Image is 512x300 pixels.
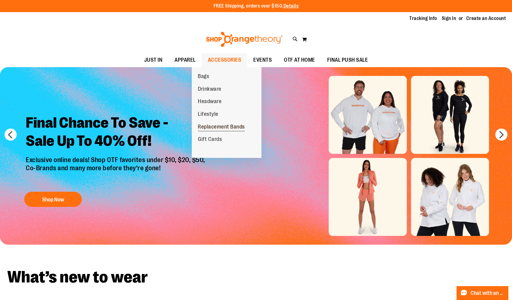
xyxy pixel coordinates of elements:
[192,121,251,133] a: Replacement Bands
[198,111,218,119] span: Lifestyle
[192,67,261,158] ul: ACCESSORIES
[21,156,211,186] p: Exclusive online deals! Shop OTF favorites under $10, $20, $50, Co-Brands and many more before th...
[247,53,278,67] a: EVENTS
[144,53,163,67] span: JUST IN
[175,53,196,67] span: APPAREL
[284,3,299,9] a: Details
[470,290,505,296] span: Chat with an Expert
[192,108,224,121] a: Lifestyle
[5,129,17,141] button: prev
[284,53,315,67] span: OTF AT HOME
[321,53,374,67] a: FINAL PUSH SALE
[192,95,228,108] a: Headware
[21,109,211,210] a: Final Chance To Save -Sale Up To 40% Off! Exclusive online deals! Shop OTF favorites under $10, $...
[192,83,228,96] a: Drinkware
[192,133,228,146] a: Gift Cards
[24,192,82,207] button: Shop Now
[466,15,506,22] a: Create an Account
[21,109,211,156] h2: Final Chance To Save - Sale Up To 40% Off!
[327,53,368,67] span: FINAL PUSH SALE
[457,286,509,300] button: Chat with an Expert
[7,269,505,285] h2: What’s new to wear
[198,124,245,131] span: Replacement Bands
[198,136,222,144] span: Gift Cards
[168,53,202,67] a: APPAREL
[278,53,321,67] a: OTF AT HOME
[202,53,248,67] a: ACCESSORIES
[442,15,456,22] a: Sign In
[495,129,507,141] button: next
[253,53,272,67] span: EVENTS
[205,32,284,47] img: Shop Orangetheory
[198,73,209,81] span: Bags
[409,15,437,22] a: Tracking Info
[214,3,299,10] p: FREE Shipping, orders over $150.
[198,86,221,93] span: Drinkware
[138,53,169,67] a: JUST IN
[192,70,215,83] a: Bags
[208,53,241,67] span: ACCESSORIES
[198,98,221,106] span: Headware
